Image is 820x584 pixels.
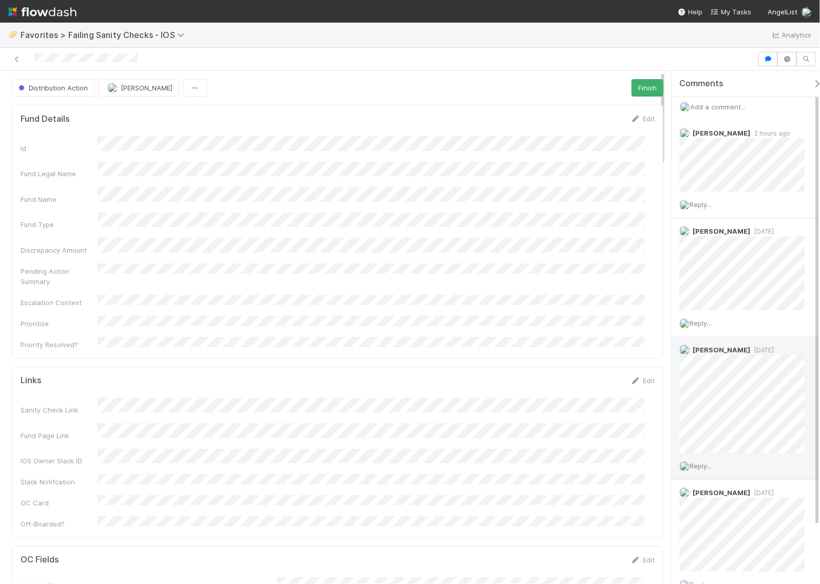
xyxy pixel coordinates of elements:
div: Fund Legal Name [21,168,98,179]
img: avatar_711f55b7-5a46-40da-996f-bc93b6b86381.png [679,200,690,210]
div: Help [678,7,702,17]
a: Edit [631,115,655,123]
span: 2 hours ago [750,129,790,137]
div: Escalation Context [21,297,98,308]
img: avatar_d02a2cc9-4110-42ea-8259-e0e2573f4e82.png [679,128,690,138]
img: avatar_d02a2cc9-4110-42ea-8259-e0e2573f4e82.png [679,487,690,498]
span: [DATE] [750,346,774,354]
span: Reply... [690,462,712,470]
button: Finish [632,79,663,97]
span: [DATE] [750,228,774,235]
h5: OC Fields [21,555,59,565]
img: avatar_711f55b7-5a46-40da-996f-bc93b6b86381.png [680,102,690,112]
a: Edit [631,556,655,564]
button: [PERSON_NAME] [99,79,179,97]
span: Reply... [690,319,712,327]
div: Prioritize [21,318,98,329]
div: Fund Page Link [21,430,98,441]
span: [PERSON_NAME] [693,346,750,354]
span: Reply... [690,200,712,209]
div: OC Card [21,498,98,508]
h5: Fund Details [21,114,70,124]
a: Analytics [771,29,812,41]
span: [PERSON_NAME] [121,84,173,92]
div: Sanity Check Link [21,405,98,415]
span: Favorites > Failing Sanity Checks - IOS [21,30,189,40]
span: Add a comment... [690,103,746,111]
span: [DATE] [750,489,774,497]
div: IOS Owner Slack ID [21,456,98,466]
span: Distribution Action [16,84,88,92]
span: AngelList [768,8,797,16]
img: avatar_711f55b7-5a46-40da-996f-bc93b6b86381.png [679,461,690,472]
h5: Links [21,375,42,386]
span: My Tasks [711,8,751,16]
div: Pending Action Summary [21,266,98,287]
img: avatar_711f55b7-5a46-40da-996f-bc93b6b86381.png [802,7,812,17]
span: [PERSON_NAME] [693,129,750,137]
button: Distribution Action [12,79,94,97]
div: Priority Resolved? [21,340,98,350]
span: [PERSON_NAME] [693,488,750,497]
div: Discrepancy Amount [21,245,98,255]
img: avatar_d02a2cc9-4110-42ea-8259-e0e2573f4e82.png [679,226,690,236]
a: Edit [631,376,655,385]
div: Fund Type [21,219,98,230]
img: avatar_711f55b7-5a46-40da-996f-bc93b6b86381.png [679,318,690,329]
img: avatar_d02a2cc9-4110-42ea-8259-e0e2573f4e82.png [679,345,690,355]
span: Comments [679,79,723,89]
img: logo-inverted-e16ddd16eac7371096b0.svg [8,3,77,21]
div: Fund Name [21,194,98,204]
div: Id [21,143,98,154]
div: Off-Boarded? [21,519,98,529]
a: My Tasks [711,7,751,17]
span: [PERSON_NAME] [693,227,750,235]
div: Slack Notifcation [21,477,98,487]
img: avatar_d02a2cc9-4110-42ea-8259-e0e2573f4e82.png [107,83,118,93]
span: 🥟 [8,30,18,39]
